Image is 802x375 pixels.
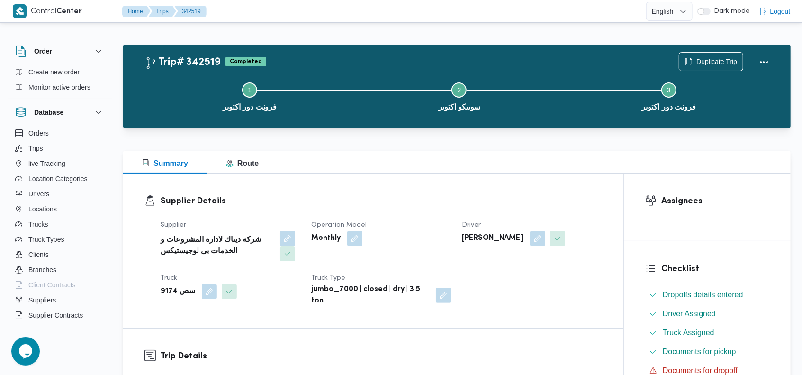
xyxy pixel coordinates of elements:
b: سص 9174 [161,286,195,297]
span: Route [226,159,259,167]
b: شركة ديتاك لادارة المشروعات و الخدمات بى لوجيستيكس [161,235,273,257]
div: Order [8,64,112,99]
span: Driver [462,222,481,228]
span: Truck Assigned [663,329,714,337]
span: live Tracking [28,158,65,169]
b: [PERSON_NAME] [462,233,523,244]
b: Monthly [311,233,341,244]
button: Home [122,6,151,17]
span: Documents for pickup [663,348,736,356]
span: 2 [458,86,461,94]
span: Trucks [28,219,48,230]
span: Truck Type [311,275,345,281]
span: Location Categories [28,173,88,184]
span: Driver Assigned [663,308,716,320]
span: Monitor active orders [28,82,90,93]
button: Location Categories [11,171,108,186]
b: Center [57,8,82,15]
button: Documents for pickup [646,344,769,359]
button: Truck Assigned [646,325,769,340]
span: Summary [142,159,188,167]
button: Dropoffs details entered [646,287,769,302]
h3: Checklist [661,263,769,275]
span: Client Contracts [28,279,76,291]
span: Truck [161,275,177,281]
button: Clients [11,247,108,262]
span: Documents for pickup [663,346,736,357]
span: Dropoffs details entered [663,289,743,301]
span: فرونت دور اكتوبر [223,101,277,113]
b: Completed [230,59,262,64]
button: Suppliers [11,293,108,308]
button: Client Contracts [11,277,108,293]
span: Suppliers [28,294,56,306]
span: Driver Assigned [663,310,716,318]
button: Drivers [11,186,108,201]
h3: Trip Details [161,350,602,363]
button: Monitor active orders [11,80,108,95]
button: فرونت دور اكتوبر [564,71,774,120]
span: Duplicate Trip [696,56,737,67]
span: Supplier Contracts [28,310,83,321]
button: Logout [755,2,794,21]
span: Branches [28,264,56,275]
b: jumbo_7000 | closed | dry | 3.5 ton [311,284,429,307]
span: Clients [28,249,49,260]
button: Branches [11,262,108,277]
button: Devices [11,323,108,338]
span: Orders [28,128,49,139]
button: Database [15,107,104,118]
span: Dropoffs details entered [663,291,743,299]
span: سوبيكو اكتوبر [438,101,480,113]
span: Documents for dropoff [663,366,738,375]
iframe: chat widget [9,337,40,366]
button: Duplicate Trip [679,52,743,71]
span: Dark mode [711,8,750,15]
button: Supplier Contracts [11,308,108,323]
button: Create new order [11,64,108,80]
h2: Trip# 342519 [145,56,221,69]
div: Database [8,126,112,331]
button: Locations [11,201,108,217]
span: Truck Assigned [663,327,714,338]
h3: Order [34,46,52,57]
img: X8yXhbKr1z7QwAAAABJRU5ErkJggg== [13,4,27,18]
button: فرونت دور اكتوبر [145,71,354,120]
span: Supplier [161,222,186,228]
span: Drivers [28,188,49,200]
button: Orders [11,126,108,141]
button: Trips [149,6,176,17]
span: Trips [28,143,43,154]
h3: Database [34,107,63,118]
h3: Supplier Details [161,195,602,208]
button: Actions [755,52,774,71]
span: Operation Model [311,222,367,228]
button: Trucks [11,217,108,232]
span: Locations [28,203,57,215]
span: Truck Types [28,234,64,245]
h3: Assignees [661,195,769,208]
button: 342519 [174,6,207,17]
span: Create new order [28,66,80,78]
span: 1 [248,86,252,94]
span: فرونت دور اكتوبر [641,101,696,113]
span: Devices [28,325,52,336]
span: Logout [770,6,791,17]
button: سوبيكو اكتوبر [354,71,564,120]
button: Truck Types [11,232,108,247]
span: Completed [225,57,266,66]
button: Driver Assigned [646,306,769,321]
button: Trips [11,141,108,156]
button: live Tracking [11,156,108,171]
span: 3 [667,86,671,94]
button: Order [15,46,104,57]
